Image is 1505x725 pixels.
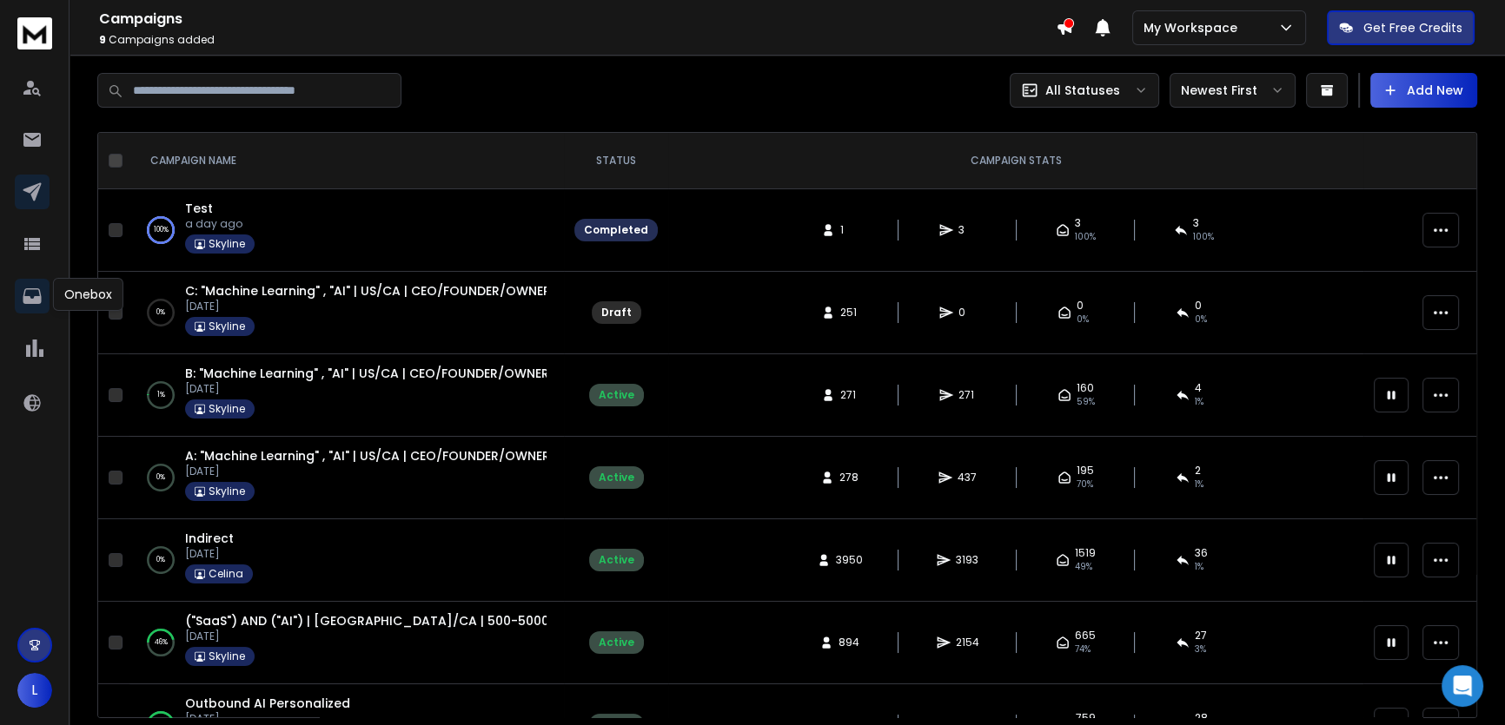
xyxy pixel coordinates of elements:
span: 1 [840,223,858,237]
div: Active [599,471,634,484]
p: 46 % [155,634,168,651]
div: Draft [601,306,632,320]
span: 195 [1077,464,1094,478]
span: 2 [1195,464,1201,478]
span: 0 [958,306,976,320]
p: Skyline [209,320,245,333]
span: 0 [1195,299,1202,313]
span: 59 % [1077,395,1095,409]
span: 271 [840,388,858,402]
span: 160 [1077,381,1094,395]
td: 0%Indirect[DATE]Celina [129,519,564,602]
button: L [17,673,52,708]
div: Completed [584,223,648,237]
span: 251 [840,306,858,320]
div: Open Intercom Messenger [1442,665,1483,707]
span: 27 [1195,629,1207,643]
p: Campaigns added [99,33,1056,47]
p: a day ago [185,217,255,231]
td: 0%C: "Machine Learning" , "AI" | US/CA | CEO/FOUNDER/OWNER | 50-500[DATE]Skyline [129,272,564,354]
p: [DATE] [185,629,547,643]
p: Skyline [209,402,245,416]
span: 70 % [1077,478,1093,491]
span: 894 [839,636,859,649]
p: 100 % [154,221,169,239]
span: 0 [1077,299,1084,313]
p: My Workspace [1144,19,1244,36]
span: 759 [1076,711,1096,725]
p: [DATE] [185,465,547,478]
a: Outbound AI Personalized [185,695,350,712]
td: 0%A: "Machine Learning" , "AI" | US/CA | CEO/FOUNDER/OWNER | 50-500[DATE]Skyline [129,437,564,519]
p: Skyline [209,649,245,663]
td: 46%("SaaS") AND ("AI") | [GEOGRAPHIC_DATA]/CA | 500-5000 | BizDev/Mar | Owner/CXO/VP | 1+ yrs | P... [129,602,564,684]
span: 100 % [1193,230,1214,244]
p: 1 % [157,386,165,404]
a: ("SaaS") AND ("AI") | [GEOGRAPHIC_DATA]/CA | 500-5000 | BizDev/Mar | Owner/CXO/VP | 1+ yrs | Post... [185,612,845,629]
h1: Campaigns [99,9,1056,30]
p: [DATE] [185,300,547,313]
p: Skyline [209,237,245,251]
button: Get Free Credits [1327,10,1475,45]
span: 3 % [1195,643,1206,656]
span: 1 % [1195,478,1203,491]
div: Active [599,636,634,649]
td: 100%Testa day agoSkyline [129,189,564,272]
div: Onebox [53,278,123,311]
p: [DATE] [185,382,547,396]
p: [DATE] [185,547,253,561]
p: 0 % [156,469,165,486]
span: 0% [1195,313,1207,326]
th: STATUS [564,133,668,189]
span: 74 % [1075,643,1091,656]
span: 3 [1075,216,1081,230]
p: Celina [209,567,243,581]
span: 36 [1195,546,1208,560]
span: 3 [1193,216,1199,230]
th: CAMPAIGN NAME [129,133,564,189]
span: 100 % [1075,230,1096,244]
div: Active [599,388,634,402]
span: 271 [958,388,976,402]
span: 49 % [1075,560,1092,574]
a: Test [185,200,213,217]
th: CAMPAIGN STATS [668,133,1363,189]
button: Newest First [1170,73,1296,108]
img: logo [17,17,52,49]
p: 0 % [156,304,165,321]
span: 28 [1195,711,1208,725]
span: 437 [958,471,977,484]
span: 1519 [1075,546,1096,560]
a: B: "Machine Learning" , "AI" | US/CA | CEO/FOUNDER/OWNER | 50-500 [185,365,606,382]
a: A: "Machine Learning" , "AI" | US/CA | CEO/FOUNDER/OWNER | 50-500 [185,447,607,465]
span: 4 [1195,381,1202,395]
span: 665 [1075,629,1096,643]
td: 1%B: "Machine Learning" , "AI" | US/CA | CEO/FOUNDER/OWNER | 50-500[DATE]Skyline [129,354,564,437]
span: 0% [1077,313,1089,326]
span: 9 [99,32,106,47]
span: 3193 [956,553,978,567]
button: Add New [1370,73,1477,108]
p: Skyline [209,484,245,498]
p: Get Free Credits [1363,19,1462,36]
a: Indirect [185,530,234,547]
p: All Statuses [1045,82,1120,99]
a: C: "Machine Learning" , "AI" | US/CA | CEO/FOUNDER/OWNER | 50-500 [185,282,607,300]
span: 1 % [1195,395,1203,409]
span: 278 [839,471,859,484]
div: Active [599,553,634,567]
span: 2154 [956,636,979,649]
span: 1 % [1195,560,1203,574]
span: 3950 [836,553,863,567]
p: 0 % [156,551,165,569]
span: 3 [958,223,976,237]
